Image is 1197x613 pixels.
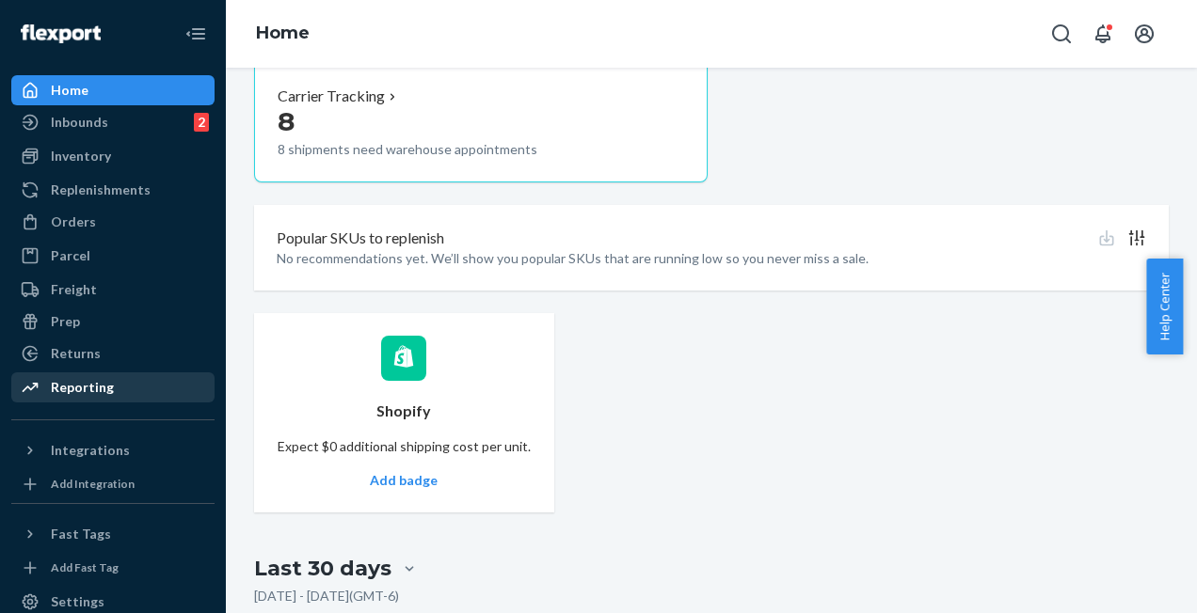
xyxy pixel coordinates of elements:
div: Inbounds [51,113,108,132]
a: Home [11,75,215,105]
div: Settings [51,592,104,611]
p: Expect $0 additional shipping cost per unit. [278,437,531,456]
div: Freight [51,280,97,299]
div: Last 30 days [254,554,391,583]
div: Parcel [51,246,90,265]
div: Home [51,81,88,100]
a: Parcel [11,241,215,271]
a: Inventory [11,141,215,171]
div: Integrations [51,441,130,460]
span: 8 [278,105,295,137]
a: Prep [11,306,215,337]
div: 2 [194,113,209,132]
button: Open Search Box [1043,15,1080,53]
p: Shopify [376,401,431,422]
div: Prep [51,312,80,331]
a: Add Integration [11,473,215,495]
a: Replenishments [11,175,215,205]
p: [DATE] - [DATE] ( GMT-6 ) [254,587,399,605]
button: Open notifications [1084,15,1122,53]
a: Orders [11,207,215,237]
a: Returns [11,338,215,369]
p: Popular SKUs to replenish [277,228,444,249]
button: Close Navigation [177,15,215,53]
div: Inventory [51,147,111,165]
button: Add badge [370,471,438,490]
ol: breadcrumbs [241,7,325,61]
a: Add Fast Tag [11,557,215,579]
button: Carrier Tracking88 shipments need warehouse appointments [254,59,708,183]
div: Fast Tags [51,525,111,543]
a: Freight [11,275,215,305]
div: Reporting [51,378,114,397]
div: Returns [51,344,101,363]
p: No recommendations yet. We’ll show you popular SKUs that are running low so you never miss a sale. [277,249,1146,268]
p: 8 shipments need warehouse appointments [278,140,611,159]
a: Home [256,23,310,43]
a: Inbounds2 [11,107,215,137]
div: Add Fast Tag [51,559,119,575]
img: Flexport logo [21,24,101,43]
button: Fast Tags [11,519,215,549]
div: Replenishments [51,181,151,199]
div: Add Integration [51,476,135,492]
p: Carrier Tracking [278,86,385,107]
button: Open account menu [1125,15,1163,53]
button: Help Center [1146,259,1183,354]
button: Integrations [11,435,215,465]
a: Reporting [11,372,215,402]
div: Orders [51,212,96,231]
